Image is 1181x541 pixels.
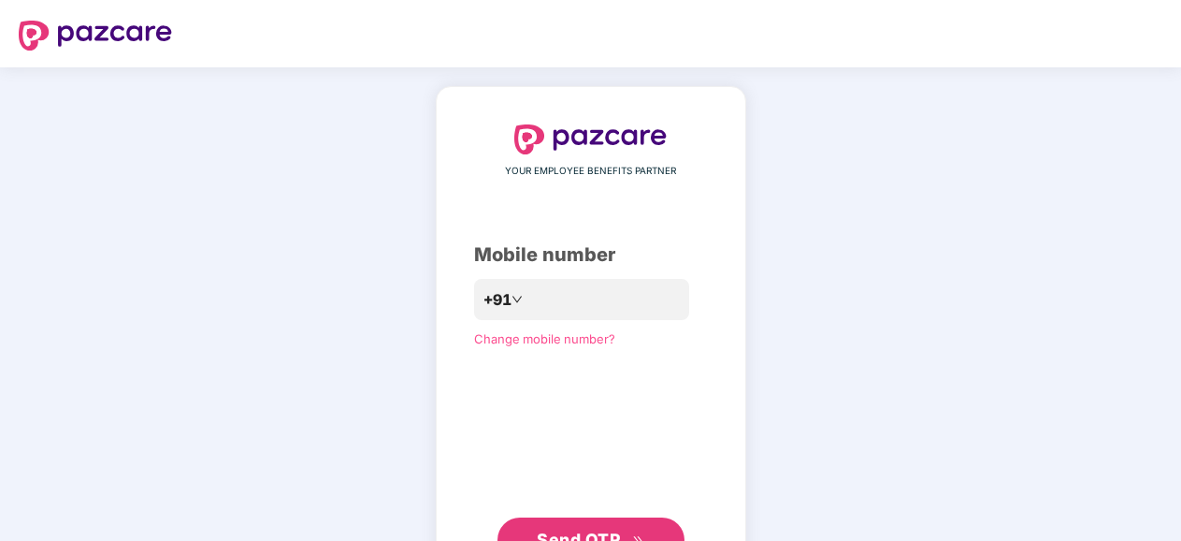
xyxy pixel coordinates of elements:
img: logo [514,124,668,154]
img: logo [19,21,172,51]
span: down [511,294,523,305]
span: +91 [483,288,511,312]
div: Mobile number [474,241,708,270]
a: Change mobile number? [474,331,615,346]
span: YOUR EMPLOYEE BENEFITS PARTNER [505,164,676,179]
